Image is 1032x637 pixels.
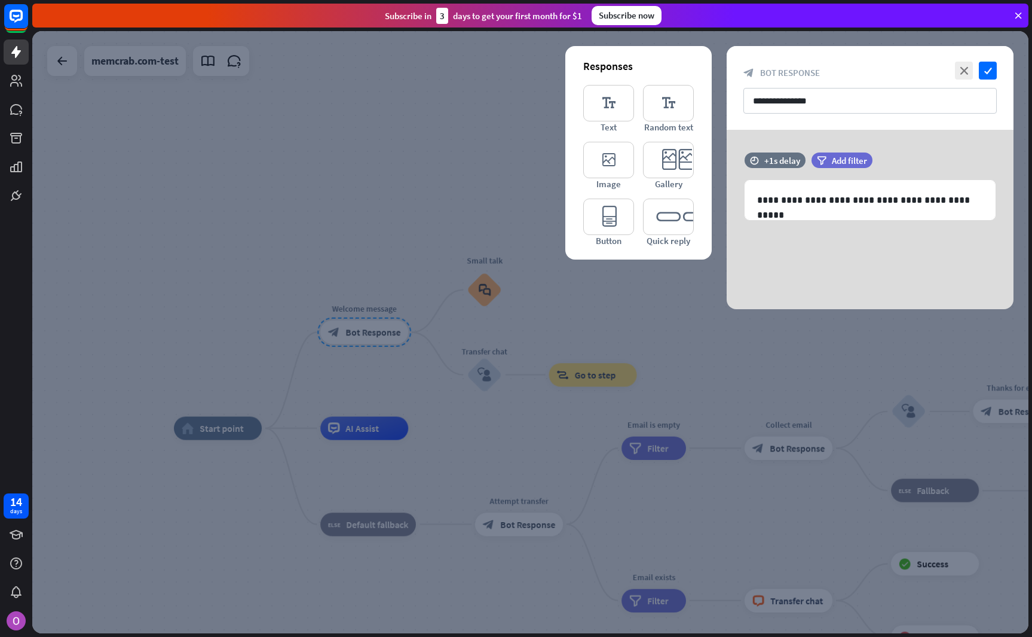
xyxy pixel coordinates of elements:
i: time [750,156,759,164]
div: 3 [436,8,448,24]
i: block_bot_response [743,68,754,78]
button: Open LiveChat chat widget [10,5,45,41]
div: +1s delay [764,155,800,166]
a: 14 days [4,493,29,519]
i: check [979,62,997,80]
div: days [10,507,22,516]
i: close [955,62,973,80]
span: Bot Response [760,67,820,78]
div: Subscribe in days to get your first month for $1 [385,8,582,24]
div: 14 [10,496,22,507]
span: Add filter [832,155,867,166]
i: filter [817,156,826,165]
div: Subscribe now [592,6,662,25]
